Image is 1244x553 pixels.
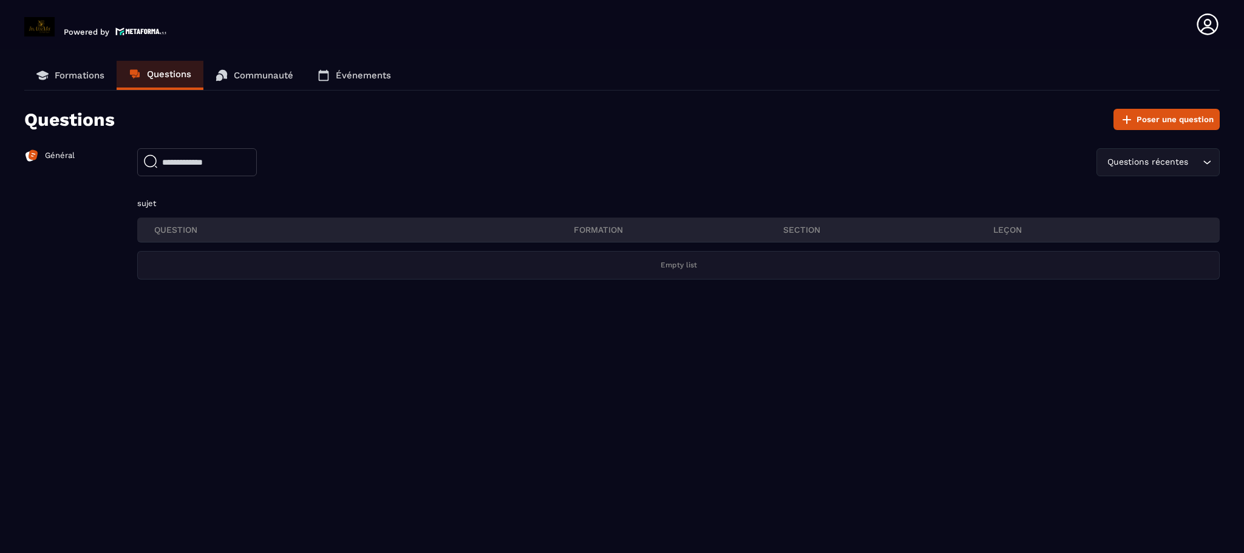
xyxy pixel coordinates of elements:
a: Questions [117,61,203,90]
span: sujet [137,199,156,208]
img: logo-branding [24,17,55,36]
input: Search for option [1191,156,1200,169]
p: leçon [993,224,1203,235]
a: Formations [24,61,117,90]
p: QUESTION [154,224,574,235]
p: Empty list [661,261,697,270]
p: Formations [55,70,104,81]
p: Powered by [64,27,109,36]
img: logo [115,26,166,36]
a: Événements [305,61,403,90]
p: Questions [24,109,115,130]
button: Poser une question [1113,109,1220,130]
p: section [783,224,993,235]
img: formation-icon-active.2ea72e5a.svg [24,148,39,163]
a: Communauté [203,61,305,90]
p: Communauté [234,70,293,81]
p: Général [45,150,75,161]
div: Search for option [1096,148,1220,176]
p: Questions [147,69,191,80]
span: Questions récentes [1104,156,1191,169]
p: FORMATION [574,224,783,235]
p: Événements [336,70,391,81]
